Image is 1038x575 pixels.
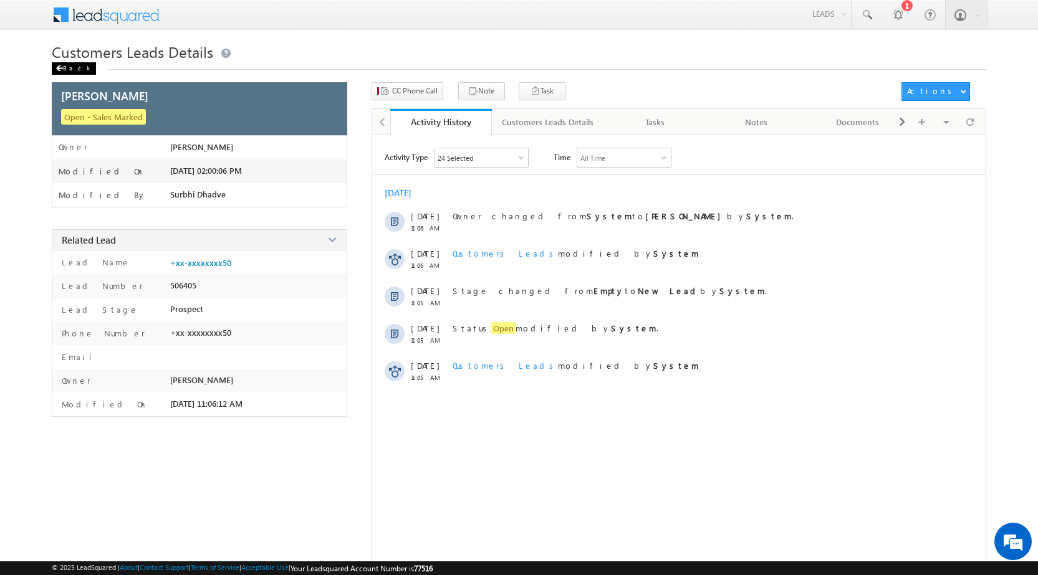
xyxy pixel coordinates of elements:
span: [DATE] [411,248,439,259]
span: Customers Leads Details [52,42,213,62]
span: 11:05 AM [411,299,448,307]
span: [DATE] [411,360,439,371]
span: [DATE] 11:06:12 AM [170,399,243,409]
span: 11:05 AM [411,374,448,381]
span: 11:05 AM [411,336,448,344]
span: Customers Leads [453,248,558,259]
div: Back [52,62,96,75]
span: Open [491,322,516,334]
div: Customers Leads Details [502,115,593,130]
div: Owner Changed,Status Changed,Stage Changed,Source Changed,Notes & 19 more.. [435,148,528,167]
a: Notes [706,109,808,135]
a: Tasks [605,109,706,135]
a: Documents [807,109,909,135]
a: +xx-xxxxxxxx50 [170,258,231,268]
div: Activity History [400,116,483,128]
a: Acceptable Use [241,563,289,571]
button: Task [519,82,565,100]
img: d_60004797649_company_0_60004797649 [21,65,52,82]
span: +xx-xxxxxxxx50 [170,328,231,338]
div: Tasks [615,115,695,130]
strong: System [653,360,699,371]
div: Actions [907,85,956,97]
div: 24 Selected [438,154,473,162]
span: [PERSON_NAME] [170,375,233,385]
span: modified by [453,248,699,259]
div: [DATE] [385,187,425,199]
strong: Empty [593,285,625,296]
a: Terms of Service [191,563,239,571]
span: Time [554,148,570,166]
span: Your Leadsquared Account Number is [291,564,433,573]
span: 11:06 AM [411,224,448,232]
span: Surbhi Dhadve [170,189,226,199]
span: Customers Leads [453,360,558,371]
label: Email [59,351,102,362]
span: Prospect [170,304,203,314]
div: Notes [716,115,797,130]
div: Chat with us now [65,65,209,82]
a: About [120,563,138,571]
span: 506405 [170,280,196,290]
label: Modified By [59,190,147,200]
label: Lead Number [59,280,143,291]
label: Phone Number [59,328,145,338]
span: Status modified by . [453,322,658,334]
button: Note [458,82,505,100]
span: [DATE] [411,285,439,296]
button: CC Phone Call [372,82,443,100]
span: © 2025 LeadSquared | | | | | [52,563,433,573]
strong: New Lead [638,285,700,296]
button: Actions [901,82,970,101]
strong: System [719,285,765,296]
a: Contact Support [140,563,189,571]
span: Related Lead [62,234,116,246]
span: [DATE] [411,211,439,221]
label: Owner [59,142,88,152]
em: Start Chat [170,384,226,401]
span: CC Phone Call [392,85,438,97]
span: Stage changed from to by . [453,285,767,296]
textarea: Type your message and hit 'Enter' [16,115,228,373]
span: [DATE] 02:00:06 PM [170,166,242,176]
span: Activity Type [385,148,428,166]
strong: [PERSON_NAME] [645,211,727,221]
label: Lead Name [59,257,130,267]
span: 77516 [414,564,433,573]
span: [PERSON_NAME] [61,88,148,103]
a: Activity History [390,109,492,135]
label: Owner [59,375,91,386]
span: Open - Sales Marked [61,109,146,125]
div: Minimize live chat window [204,6,234,36]
label: Modified On [59,399,148,409]
a: Customers Leads Details [492,109,605,135]
label: Lead Stage [59,304,138,315]
div: All Time [580,154,605,162]
strong: System [587,211,632,221]
div: Documents [817,115,898,130]
strong: System [653,248,699,259]
span: [PERSON_NAME] [170,142,233,152]
span: modified by [453,360,699,371]
label: Modified On [59,166,145,176]
span: [DATE] [411,323,439,333]
span: 11:06 AM [411,262,448,269]
strong: System [746,211,792,221]
strong: System [611,323,656,333]
span: Owner changed from to by . [453,211,794,221]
